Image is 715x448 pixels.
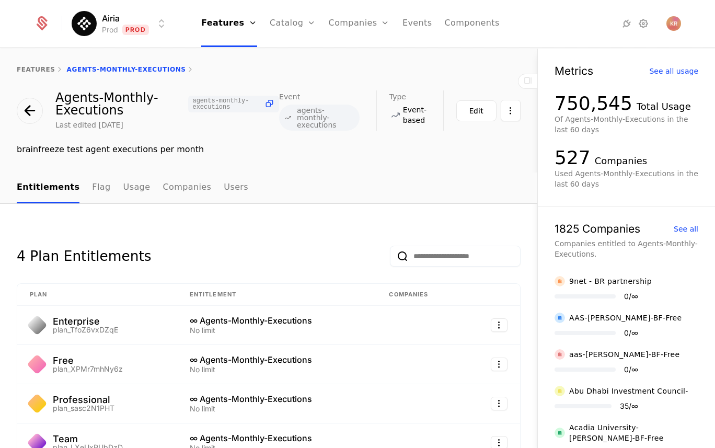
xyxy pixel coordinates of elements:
div: 0 / ∞ [624,293,638,300]
ul: Choose Sub Page [17,173,248,203]
div: 0 / ∞ [624,366,638,373]
div: 750,545 [555,93,632,114]
a: Flag [92,173,110,203]
nav: Main [17,173,521,203]
div: ∞ Agents-Monthly-Executions [190,395,364,403]
button: Open user button [666,16,681,31]
button: Select action [501,100,521,121]
th: Plan [17,284,177,306]
a: Usage [123,173,151,203]
div: ∞ Agents-Monthly-Executions [190,316,364,325]
a: Integrations [620,17,633,30]
button: Select environment [75,12,168,35]
div: ∞ Agents-Monthly-Executions [190,434,364,442]
div: Of Agents-Monthly-Executions in the last 60 days [555,114,698,135]
div: No limit [190,405,364,412]
button: Edit [456,100,497,121]
div: brainfreeze test agent executions per month [17,143,521,156]
img: aas-maria popova-BF-Free [555,349,565,360]
div: Last edited [DATE] [55,120,123,130]
button: Select action [491,397,508,410]
div: 4 Plan Entitlements [17,246,151,267]
div: Free [53,356,123,365]
div: plan_sasc2N1PHT [53,405,114,412]
div: plan_XPMr7mhNy6z [53,365,123,373]
div: See all usage [649,67,698,75]
span: agents-monthly-executions [192,98,260,110]
span: Type [389,93,406,100]
img: Acadia University-Ryan Hainstock-BF-Free [555,428,565,438]
div: 9net - BR partnership [569,276,652,286]
div: Abu Dhabi Investment Council- [569,386,688,396]
div: Team [53,434,123,444]
div: No limit [190,366,364,373]
div: plan_TfoZ6vxDZqE [53,326,118,334]
div: Professional [53,395,114,405]
img: Abu Dhabi Investment Council- [555,386,565,396]
div: Agents-Monthly-Executions [55,91,279,117]
div: Prod [102,25,118,35]
th: Entitlement [177,284,377,306]
a: Users [224,173,248,203]
a: Companies [163,173,211,203]
div: 1825 Companies [555,223,640,234]
div: Acadia University-[PERSON_NAME]-BF-Free [569,422,698,443]
div: Enterprise [53,317,118,326]
span: Event [279,93,300,100]
div: Edit [469,106,483,116]
div: See all [674,225,698,233]
div: 527 [555,147,591,168]
div: No limit [190,327,364,334]
div: 0 / ∞ [624,329,638,337]
a: Settings [637,17,650,30]
span: agents-monthly-executions [297,107,355,129]
button: Select action [491,358,508,371]
img: 9net - BR partnership [555,276,565,286]
img: AAS-Georg Tushev-BF-Free [555,313,565,323]
a: features [17,66,55,73]
img: Airia [72,11,97,36]
div: 35 / ∞ [620,403,638,410]
a: Entitlements [17,173,79,203]
div: Metrics [555,65,593,76]
img: Katrina Reddy [666,16,681,31]
div: Companies entitled to Agents-Monthly-Executions. [555,238,698,259]
div: ∞ Agents-Monthly-Executions [190,355,364,364]
span: Prod [122,25,149,35]
div: Total Usage [637,99,691,114]
button: Select action [491,318,508,332]
div: Used Agents-Monthly-Executions in the last 60 days [555,168,698,189]
div: aas-[PERSON_NAME]-BF-Free [569,349,680,360]
span: Airia [102,12,120,25]
div: Companies [595,154,647,168]
div: AAS-[PERSON_NAME]-BF-Free [569,313,682,323]
th: Companies [376,284,463,306]
span: Event-based [403,105,426,125]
